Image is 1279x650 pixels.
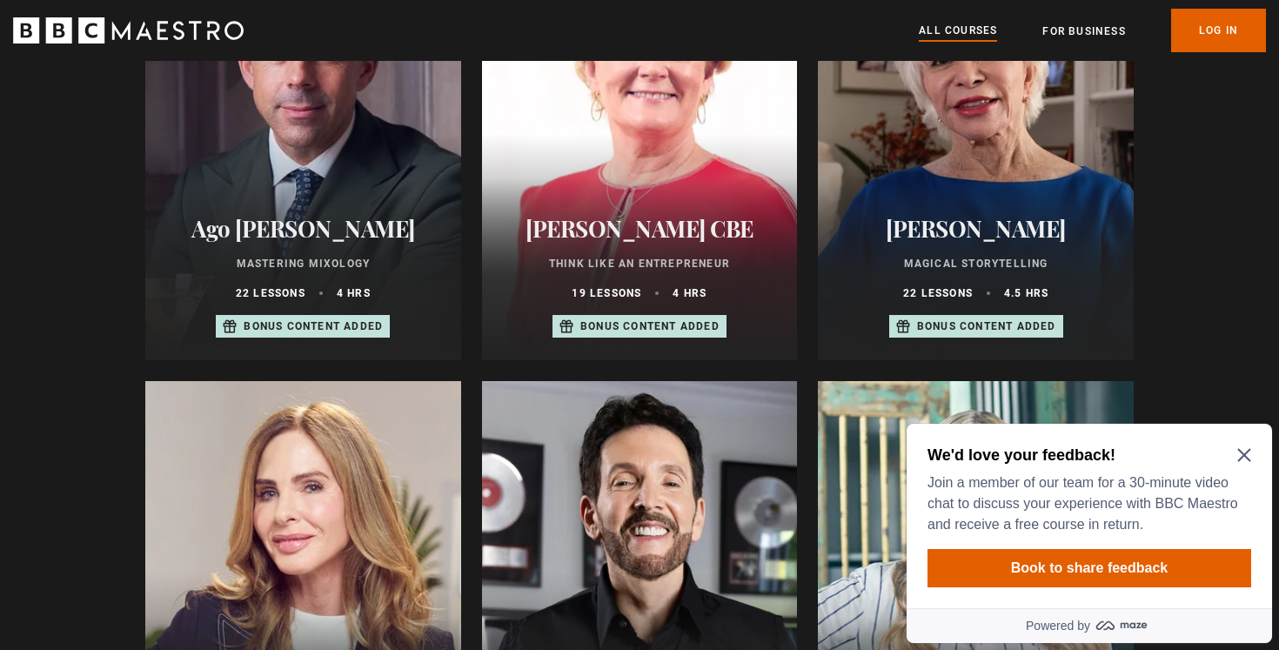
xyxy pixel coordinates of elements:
[503,215,777,242] h2: [PERSON_NAME] CBE
[919,22,997,41] a: All Courses
[7,191,372,226] a: Powered by maze
[166,256,440,271] p: Mastering Mixology
[572,285,641,301] p: 19 lessons
[28,56,345,118] p: Join a member of our team for a 30-minute video chat to discuss your experience with BBC Maestro ...
[503,256,777,271] p: Think Like an Entrepreneur
[1171,9,1266,52] a: Log In
[338,31,352,45] button: Close Maze Prompt
[839,256,1113,271] p: Magical Storytelling
[580,318,720,334] p: Bonus content added
[673,285,706,301] p: 4 hrs
[7,7,372,226] div: Optional study invitation
[1004,285,1048,301] p: 4.5 hrs
[337,285,371,301] p: 4 hrs
[919,9,1266,52] nav: Primary
[903,285,973,301] p: 22 lessons
[236,285,305,301] p: 22 lessons
[839,215,1113,242] h2: [PERSON_NAME]
[28,132,352,171] button: Book to share feedback
[917,318,1056,334] p: Bonus content added
[1042,23,1125,40] a: For business
[28,28,345,49] h2: We'd love your feedback!
[166,215,440,242] h2: Ago [PERSON_NAME]
[13,17,244,44] svg: BBC Maestro
[244,318,383,334] p: Bonus content added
